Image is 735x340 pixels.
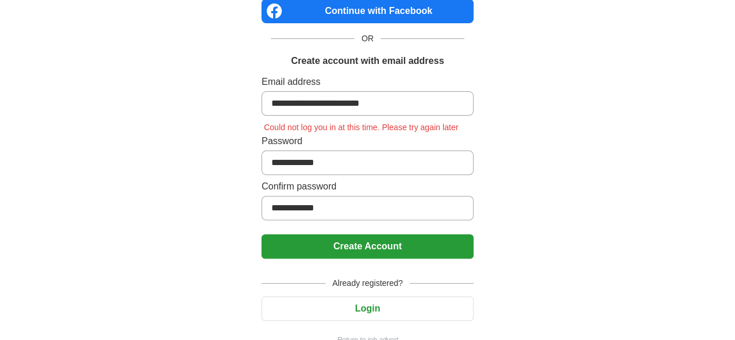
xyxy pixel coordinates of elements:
span: OR [354,33,381,45]
a: Login [261,303,474,313]
label: Email address [261,75,474,89]
label: Confirm password [261,180,474,194]
span: Already registered? [325,277,410,289]
button: Create Account [261,234,474,259]
label: Password [261,134,474,148]
span: Could not log you in at this time. Please try again later [261,123,461,132]
h1: Create account with email address [291,54,444,68]
button: Login [261,296,474,321]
